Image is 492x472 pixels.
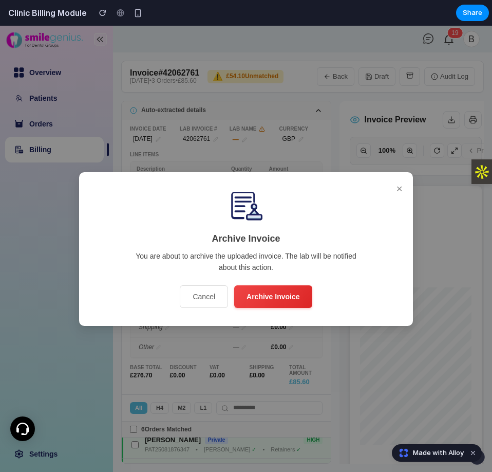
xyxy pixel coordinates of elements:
[413,448,464,458] span: Made with Alloy
[99,225,393,247] div: You are about to archive the uploaded invoice. The lab will be notified about this action.
[394,155,405,172] button: ✕
[463,8,482,18] span: Share
[456,5,489,21] button: Share
[473,137,491,155] img: Apollo.io
[99,206,393,220] h1: Archive Invoice
[180,260,228,282] button: Cancel
[4,7,87,19] h2: Clinic Billing Module
[392,448,465,458] a: Made with Alloy
[234,260,312,282] button: Archive Invoice
[467,447,479,459] button: Dismiss watermark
